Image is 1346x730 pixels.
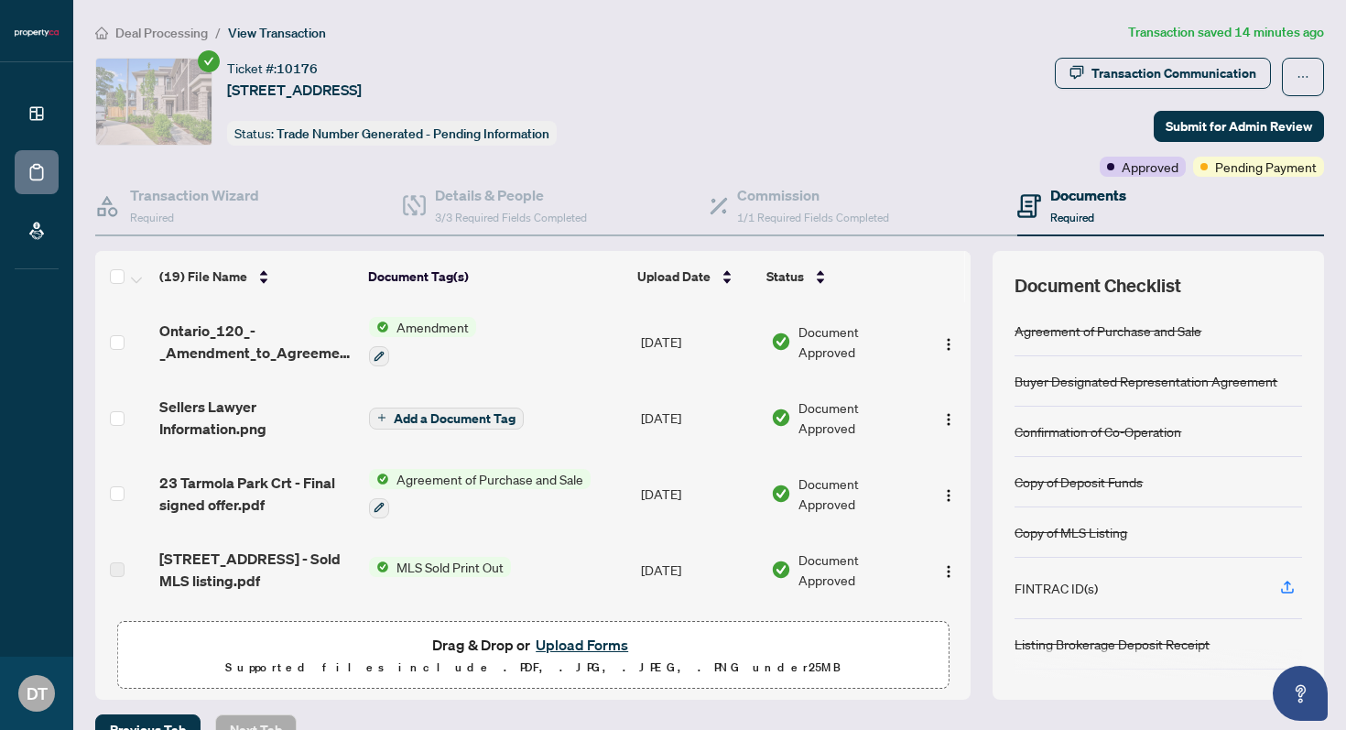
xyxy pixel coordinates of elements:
[369,557,389,577] img: Status Icon
[277,60,318,77] span: 10176
[771,408,791,428] img: Document Status
[630,251,759,302] th: Upload Date
[1297,71,1309,83] span: ellipsis
[15,27,59,38] img: logo
[227,121,557,146] div: Status:
[1050,184,1126,206] h4: Documents
[941,488,956,503] img: Logo
[798,550,918,590] span: Document Approved
[130,211,174,224] span: Required
[159,548,354,592] span: [STREET_ADDRESS] - Sold MLS listing.pdf
[1091,59,1256,88] div: Transaction Communication
[1015,321,1201,341] div: Agreement of Purchase and Sale
[759,251,920,302] th: Status
[369,408,524,430] button: Add a Document Tag
[215,22,221,43] li: /
[1015,273,1181,299] span: Document Checklist
[798,474,918,514] span: Document Approved
[130,184,259,206] h4: Transaction Wizard
[798,321,918,362] span: Document Approved
[369,469,591,518] button: Status IconAgreement of Purchase and Sale
[934,479,963,508] button: Logo
[198,50,220,72] span: check-circle
[1050,211,1094,224] span: Required
[389,557,511,577] span: MLS Sold Print Out
[1015,522,1127,542] div: Copy of MLS Listing
[369,317,389,337] img: Status Icon
[934,327,963,356] button: Logo
[115,25,208,41] span: Deal Processing
[432,633,634,657] span: Drag & Drop or
[634,606,764,680] td: [DATE]
[1122,157,1178,177] span: Approved
[394,412,516,425] span: Add a Document Tag
[228,25,326,41] span: View Transaction
[771,560,791,580] img: Document Status
[1154,111,1324,142] button: Submit for Admin Review
[941,412,956,427] img: Logo
[634,302,764,381] td: [DATE]
[634,533,764,606] td: [DATE]
[1128,22,1324,43] article: Transaction saved 14 minutes ago
[159,320,354,364] span: Ontario_120_-_Amendment_to_Agreement_of_Purchase_and_Sale_version_8.pdf
[277,125,549,142] span: Trade Number Generated - Pending Information
[634,454,764,533] td: [DATE]
[1015,472,1143,492] div: Copy of Deposit Funds
[1273,666,1328,721] button: Open asap
[361,251,631,302] th: Document Tag(s)
[159,396,354,440] span: Sellers Lawyer Information.png
[435,211,587,224] span: 3/3 Required Fields Completed
[530,633,634,657] button: Upload Forms
[96,59,212,145] img: IMG-W12313758_1.jpg
[934,403,963,432] button: Logo
[227,79,362,101] span: [STREET_ADDRESS]
[1166,112,1312,141] span: Submit for Admin Review
[771,484,791,504] img: Document Status
[159,267,247,287] span: (19) File Name
[227,58,318,79] div: Ticket #:
[771,332,791,352] img: Document Status
[1015,634,1210,654] div: Listing Brokerage Deposit Receipt
[369,557,511,577] button: Status IconMLS Sold Print Out
[1015,371,1277,391] div: Buyer Designated Representation Agreement
[941,337,956,352] img: Logo
[934,555,963,584] button: Logo
[369,406,524,430] button: Add a Document Tag
[1015,578,1098,598] div: FINTRAC ID(s)
[1015,421,1181,441] div: Confirmation of Co-Operation
[766,267,804,287] span: Status
[152,251,361,302] th: (19) File Name
[369,469,389,489] img: Status Icon
[634,381,764,454] td: [DATE]
[95,27,108,39] span: home
[1215,157,1317,177] span: Pending Payment
[129,657,937,679] p: Supported files include .PDF, .JPG, .JPEG, .PNG under 25 MB
[435,184,587,206] h4: Details & People
[369,317,476,366] button: Status IconAmendment
[737,184,889,206] h4: Commission
[27,681,48,706] span: DT
[377,413,386,422] span: plus
[941,564,956,579] img: Logo
[637,267,711,287] span: Upload Date
[798,398,918,438] span: Document Approved
[118,622,948,690] span: Drag & Drop orUpload FormsSupported files include .PDF, .JPG, .JPEG, .PNG under25MB
[737,211,889,224] span: 1/1 Required Fields Completed
[389,469,591,489] span: Agreement of Purchase and Sale
[389,317,476,337] span: Amendment
[159,472,354,516] span: 23 Tarmola Park Crt - Final signed offer.pdf
[1055,58,1271,89] button: Transaction Communication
